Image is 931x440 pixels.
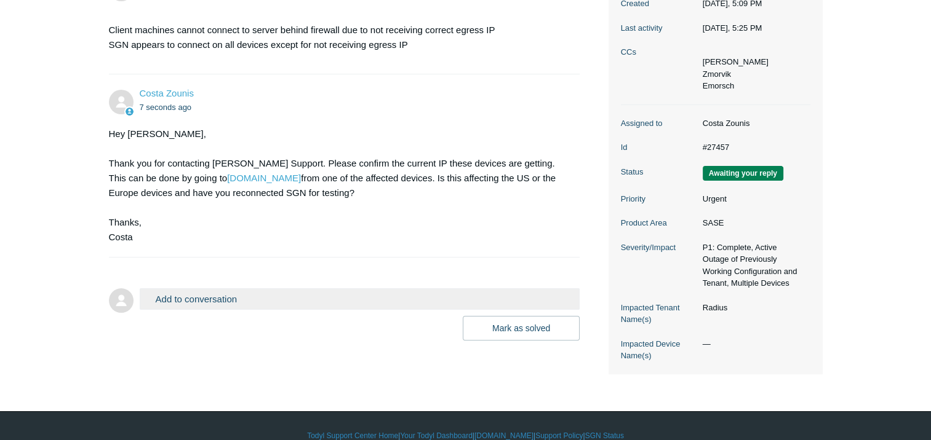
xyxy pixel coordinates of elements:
time: 08/14/2025, 17:25 [703,23,762,33]
dt: Product Area [621,217,697,229]
dt: Priority [621,193,697,205]
dd: P1: Complete, Active Outage of Previously Working Configuration and Tenant, Multiple Devices [697,242,810,289]
a: [DOMAIN_NAME] [227,173,301,183]
dd: Radius [697,302,810,314]
dt: CCs [621,46,697,58]
dt: Last activity [621,22,697,34]
dt: Impacted Device Name(s) [621,338,697,362]
li: Ryan Mills [703,56,769,68]
dt: Assigned to [621,117,697,130]
time: 08/14/2025, 17:25 [140,103,192,112]
dd: Costa Zounis [697,117,810,130]
li: Zmorvik [703,68,769,81]
dt: Severity/Impact [621,242,697,254]
dd: SASE [697,217,810,229]
dd: Urgent [697,193,810,205]
p: Client machines cannot connect to server behind firewall due to not receiving correct egress IP S... [109,23,568,52]
li: Emorsch [703,80,769,92]
button: Add to conversation [140,288,580,310]
div: Hey [PERSON_NAME], Thank you for contacting [PERSON_NAME] Support. Please confirm the current IP ... [109,127,568,245]
button: Mark as solved [463,316,580,340]
dt: Id [621,141,697,154]
span: We are waiting for you to respond [703,166,783,181]
dt: Impacted Tenant Name(s) [621,302,697,326]
dd: — [697,338,810,350]
a: Costa Zounis [140,88,194,98]
dt: Status [621,166,697,178]
dd: #27457 [697,141,810,154]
